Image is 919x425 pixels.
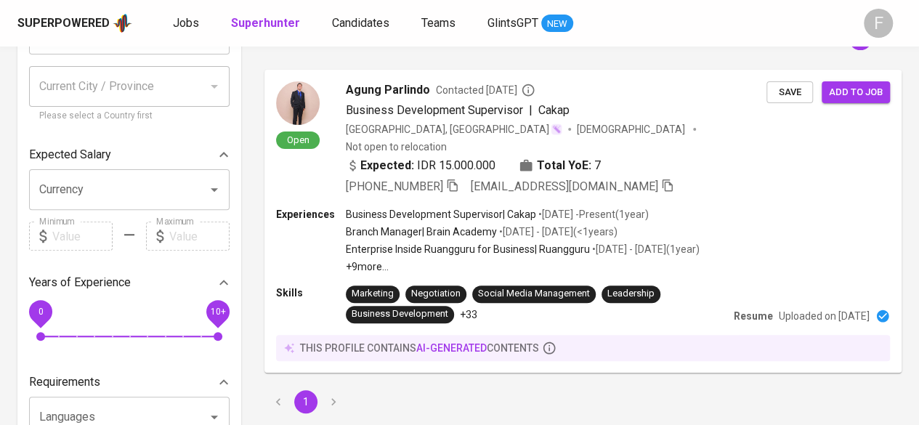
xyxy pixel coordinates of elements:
[766,81,813,104] button: Save
[29,146,111,163] p: Expected Salary
[29,373,100,391] p: Requirements
[734,309,773,323] p: Resume
[346,207,536,222] p: Business Development Supervisor | Cakap
[346,139,447,154] p: Not open to relocation
[421,15,458,33] a: Teams
[521,83,535,97] svg: By Batam recruiter
[231,16,300,30] b: Superhunter
[169,222,230,251] input: Value
[52,222,113,251] input: Value
[487,15,573,33] a: GlintsGPT NEW
[276,286,346,300] p: Skills
[29,140,230,169] div: Expected Salary
[471,179,658,193] span: [EMAIL_ADDRESS][DOMAIN_NAME]
[300,341,539,355] p: this profile contains contents
[436,83,535,97] span: Contacted [DATE]
[173,15,202,33] a: Jobs
[346,157,495,174] div: IDR 15.000.000
[113,12,132,34] img: app logo
[346,81,430,99] span: Agung Parlindo
[594,157,601,174] span: 7
[460,307,477,322] p: +33
[264,70,902,373] a: OpenAgung ParlindoContacted [DATE]Business Development Supervisor|Cakap[GEOGRAPHIC_DATA], [GEOGRA...
[17,12,132,34] a: Superpoweredapp logo
[774,84,806,101] span: Save
[29,274,131,291] p: Years of Experience
[864,9,893,38] div: F
[478,287,590,301] div: Social Media Management
[39,109,219,124] p: Please select a Country first
[538,103,570,117] span: Cakap
[590,242,700,256] p: • [DATE] - [DATE] ( 1 year )
[346,242,590,256] p: Enterprise Inside Ruangguru for Business | Ruangguru
[352,287,394,301] div: Marketing
[577,122,687,137] span: [DEMOGRAPHIC_DATA]
[541,17,573,31] span: NEW
[332,16,389,30] span: Candidates
[497,224,618,239] p: • [DATE] - [DATE] ( <1 years )
[529,102,533,119] span: |
[281,134,315,146] span: Open
[264,390,347,413] nav: pagination navigation
[346,259,700,274] p: +9 more ...
[551,124,562,135] img: magic_wand.svg
[231,15,303,33] a: Superhunter
[17,15,110,32] div: Superpowered
[829,84,883,101] span: Add to job
[276,81,320,125] img: c9841983d2731c6cf706b47b550603e9.jpg
[487,16,538,30] span: GlintsGPT
[360,157,414,174] b: Expected:
[210,307,225,317] span: 10+
[779,309,870,323] p: Uploaded on [DATE]
[38,307,43,317] span: 0
[29,368,230,397] div: Requirements
[346,103,523,117] span: Business Development Supervisor
[204,179,224,200] button: Open
[346,179,443,193] span: [PHONE_NUMBER]
[276,207,346,222] p: Experiences
[173,16,199,30] span: Jobs
[537,157,591,174] b: Total YoE:
[822,81,890,104] button: Add to job
[29,268,230,297] div: Years of Experience
[416,342,487,354] span: AI-generated
[346,224,497,239] p: Branch Manager | Brain Academy
[536,207,649,222] p: • [DATE] - Present ( 1 year )
[607,287,655,301] div: Leadership
[346,122,562,137] div: [GEOGRAPHIC_DATA], [GEOGRAPHIC_DATA]
[421,16,456,30] span: Teams
[411,287,461,301] div: Negotiation
[294,390,317,413] button: page 1
[332,15,392,33] a: Candidates
[352,307,448,321] div: Business Development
